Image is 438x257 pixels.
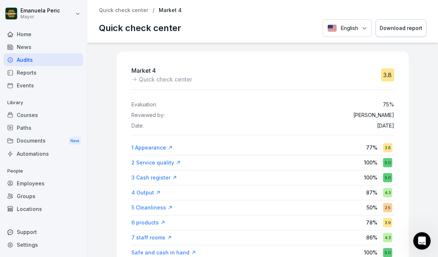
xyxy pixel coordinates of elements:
[383,101,389,107] font: 75
[17,125,31,131] font: Paths
[4,147,83,160] a: Automations
[364,249,373,256] font: 100
[131,189,161,196] a: 4 Output
[17,112,38,118] font: Courses
[131,234,172,241] a: 7 staff rooms
[131,159,174,166] font: 2 Service quality
[17,229,37,235] font: Support
[15,117,131,125] div: Aktuelle Nachricht
[366,144,373,151] font: 77
[94,208,125,213] span: Nachrichten
[385,205,390,210] font: 2.5
[373,189,377,196] font: %
[15,52,131,77] p: Hi [PERSON_NAME] 👋
[373,234,377,241] font: %
[17,31,31,37] font: Home
[99,7,148,13] font: Quick check center
[4,41,83,53] a: News
[99,23,181,33] font: Quick check center
[15,167,122,182] div: Wir werden am Montag wieder online sein
[4,177,83,190] a: Employees
[373,249,377,256] font: %
[15,77,131,102] p: Wie können wir helfen?
[7,99,23,105] font: Library
[20,14,34,19] font: Mayor
[7,111,139,149] div: Aktuelle NachrichtProfile image for Ziarok. thank you.Ziar•Vor 2T
[17,206,42,212] font: Locations
[73,190,146,219] button: Nachrichten
[131,219,165,226] a: 6 products
[384,145,390,150] font: 3.8
[131,144,166,151] font: 1 Appearance
[366,234,373,241] font: 86
[7,168,23,174] font: People
[139,76,192,83] font: Quick check center
[32,128,69,134] span: ok. thank you.
[4,79,83,92] a: Events
[87,12,101,26] img: Profile image for Miriam
[20,7,46,14] font: Emanuela
[47,7,60,14] font: Peric
[131,219,159,226] font: 6 products
[15,128,30,143] img: Profile image for Ziar
[366,189,373,196] font: 87
[17,82,34,88] font: Events
[131,174,170,181] font: 3 Cash register
[376,19,426,37] button: Download report
[17,69,36,76] font: Reports
[373,219,377,226] font: %
[131,67,156,74] font: Market 4
[99,7,148,14] a: Quick check center
[373,144,377,151] font: %
[4,66,83,79] a: Reports
[366,219,373,226] font: 78
[8,122,138,149] div: Profile image for Ziarok. thank you.Ziar•Vor 2T
[353,112,394,118] font: [PERSON_NAME]
[4,121,83,134] a: Paths
[15,14,65,26] img: logo
[323,19,372,37] button: Language
[15,159,122,167] div: Sende uns eine Nachricht
[131,174,177,181] a: 3 Cash register
[17,193,35,199] font: Groups
[17,151,49,157] font: Automations
[28,208,45,213] span: Home
[384,175,390,180] font: 5.0
[153,7,154,13] font: /
[17,44,31,50] font: News
[159,7,182,13] font: Market 4
[341,24,358,31] font: English
[413,232,431,250] iframe: Intercom live chat
[364,159,373,166] font: 100
[373,204,377,211] font: %
[131,204,173,211] a: 5 Cleanliness
[131,234,165,241] font: 7 staff rooms
[389,101,394,107] font: %
[377,122,394,129] font: [DATE]
[131,159,181,166] a: 2 Service quality
[380,25,422,31] font: Download report
[383,71,392,79] font: 3.8
[32,135,43,143] div: Ziar
[131,249,189,256] font: Safe and cash in hand
[44,135,64,143] div: • Vor 2T
[4,53,83,66] a: Audits
[384,160,390,165] font: 5.0
[366,204,373,211] font: 50
[4,190,83,203] a: Groups
[131,189,154,196] font: 4 Output
[131,101,157,107] font: Evaluation:
[17,57,33,63] font: Audits
[373,174,377,181] font: %
[373,159,377,166] font: %
[17,137,46,144] font: Documents
[131,249,196,256] a: Safe and cash in hand
[17,180,45,186] font: Employees
[364,174,373,181] font: 100
[131,144,173,151] a: 1 Appearance
[4,134,83,148] a: DocumentsNew
[384,190,390,195] font: 4.3
[4,238,83,251] a: Settings
[131,122,144,129] font: Date:
[4,203,83,215] a: Locations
